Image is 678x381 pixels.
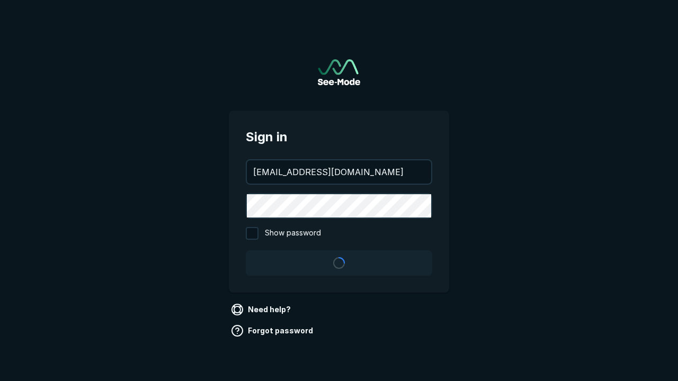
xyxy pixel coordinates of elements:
a: Go to sign in [318,59,360,85]
span: Show password [265,227,321,240]
img: See-Mode Logo [318,59,360,85]
input: your@email.com [247,160,431,184]
a: Forgot password [229,322,317,339]
a: Need help? [229,301,295,318]
span: Sign in [246,128,432,147]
